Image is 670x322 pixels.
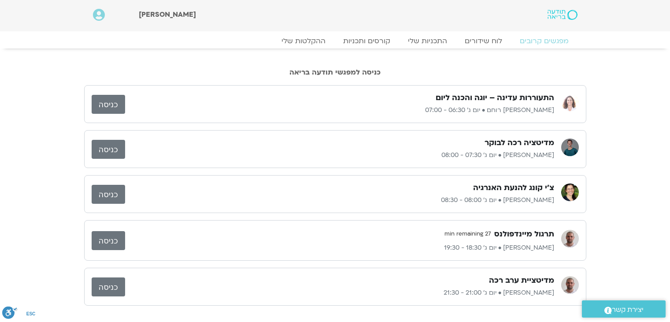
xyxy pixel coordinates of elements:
img: דקל קנטי [561,276,579,294]
a: מפגשים קרובים [511,37,577,45]
h3: מדיטציית ערב רכה [489,275,554,286]
p: [PERSON_NAME] רוחם • יום ג׳ 06:30 - 07:00 [125,105,554,116]
p: [PERSON_NAME] • יום ג׳ 07:30 - 08:00 [125,150,554,161]
p: [PERSON_NAME] • יום ג׳ 21:00 - 21:30 [125,288,554,298]
a: כניסה [92,185,125,204]
h3: צ'י קונג להנעת האנרגיה [473,183,554,193]
a: התכניות שלי [399,37,456,45]
h3: תרגול מיינדפולנס [494,229,554,240]
img: אורנה סמלסון רוחם [561,94,579,111]
a: יצירת קשר [582,300,666,318]
img: אורי דאובר [561,139,579,156]
p: [PERSON_NAME] • יום ג׳ 08:00 - 08:30 [125,195,554,206]
a: כניסה [92,140,125,159]
a: ההקלטות שלי [273,37,334,45]
p: [PERSON_NAME] • יום ג׳ 18:30 - 19:30 [125,243,554,253]
h3: מדיטציה רכה לבוקר [485,138,554,148]
a: כניסה [92,231,125,250]
a: לוח שידורים [456,37,511,45]
a: קורסים ותכניות [334,37,399,45]
h3: התעוררות עדינה – יוגה והכנה ליום [436,93,554,103]
img: דקל קנטי [561,230,579,247]
img: רונית מלכין [561,183,579,201]
h2: כניסה למפגשי תודעה בריאה [84,68,586,76]
span: [PERSON_NAME] [139,10,196,19]
a: כניסה [92,95,125,114]
span: יצירת קשר [612,304,644,316]
span: 27 min remaining [441,228,494,241]
nav: Menu [93,37,577,45]
a: כניסה [92,277,125,296]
